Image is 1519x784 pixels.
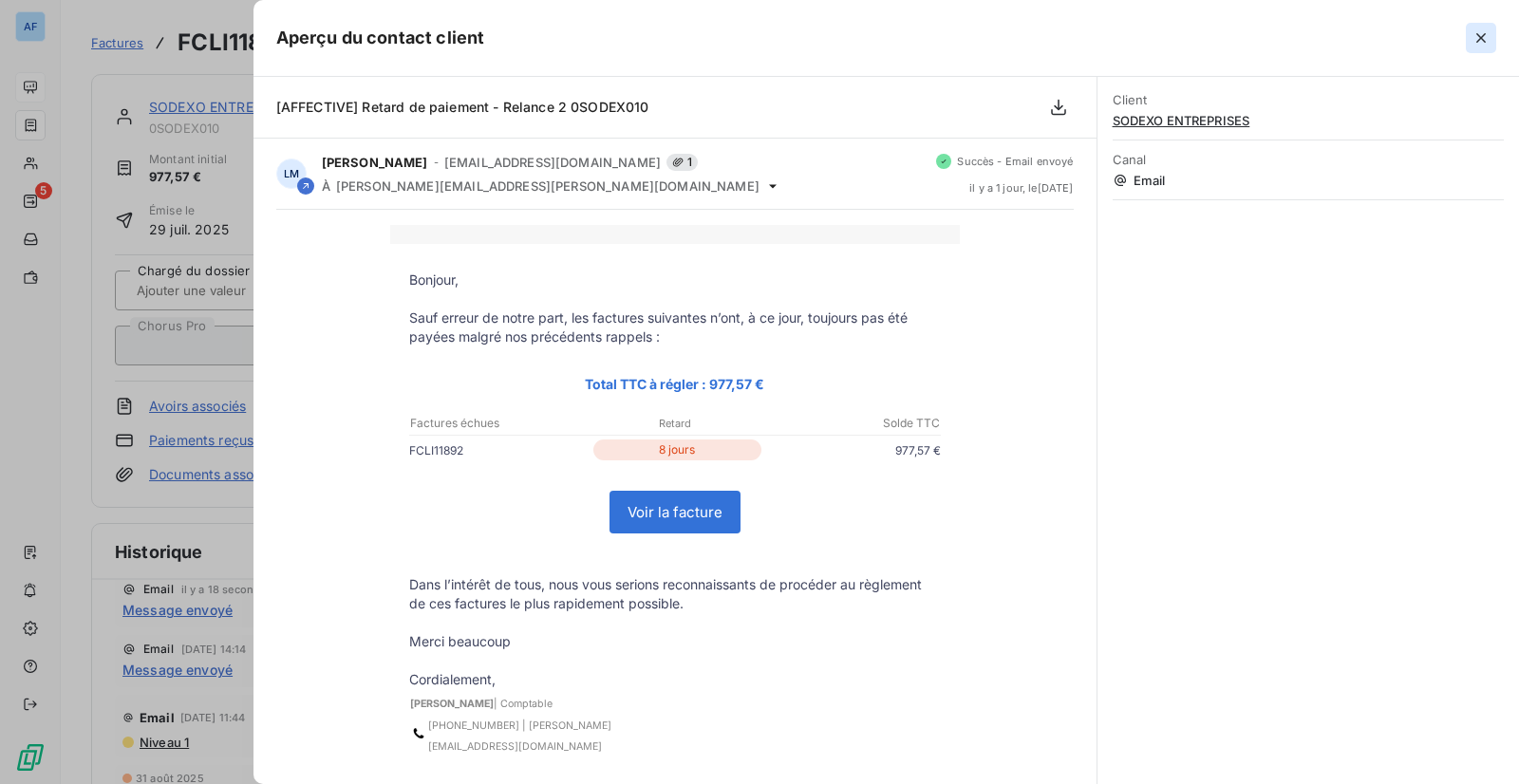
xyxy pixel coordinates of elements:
[969,182,1073,194] span: il y a 1 jour , le [DATE]
[409,271,941,289] p: Bonjour,
[444,155,661,170] span: [EMAIL_ADDRESS][DOMAIN_NAME]
[276,159,307,189] div: LM
[428,719,611,753] span: [PHONE_NUMBER] | [PERSON_NAME][EMAIL_ADDRESS][DOMAIN_NAME]
[409,308,941,346] p: Sauf erreur de notre part, les factures suivantes n’ont, à ce jour, toujours pas été payées malgr...
[764,415,940,432] p: Solde TTC
[276,25,485,51] h5: Aperçu du contact client
[765,440,941,460] p: 977,57 €
[409,670,941,689] p: Cordialement,
[336,178,759,194] span: [PERSON_NAME][EMAIL_ADDRESS][PERSON_NAME][DOMAIN_NAME]
[1454,719,1500,765] iframe: Intercom live chat
[409,575,941,613] p: Dans l’intérêt de tous, nous vous serions reconnaissants de procéder au règlement de ces factures...
[434,157,439,168] span: -
[1113,92,1504,107] span: Client
[957,156,1073,167] span: Succès - Email envoyé
[587,415,762,432] p: Retard
[666,154,698,171] span: 1
[1113,152,1504,167] span: Canal
[409,373,941,395] p: Total TTC à régler : 977,57 €
[610,492,740,532] a: Voir la facture
[1113,113,1504,128] span: SODEXO ENTREPRISES
[410,698,553,710] span: | Comptable
[409,632,941,651] p: Merci beaucoup
[276,99,649,115] span: [AFFECTIVE] Retard de paiement - Relance 2 0SODEX010
[322,155,428,170] span: [PERSON_NAME]
[322,178,330,194] span: À
[410,415,586,432] p: Factures échues
[409,440,590,460] p: FCLI11892
[1113,173,1504,188] span: Email
[410,698,494,710] strong: [PERSON_NAME]
[593,439,761,460] p: 8 jours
